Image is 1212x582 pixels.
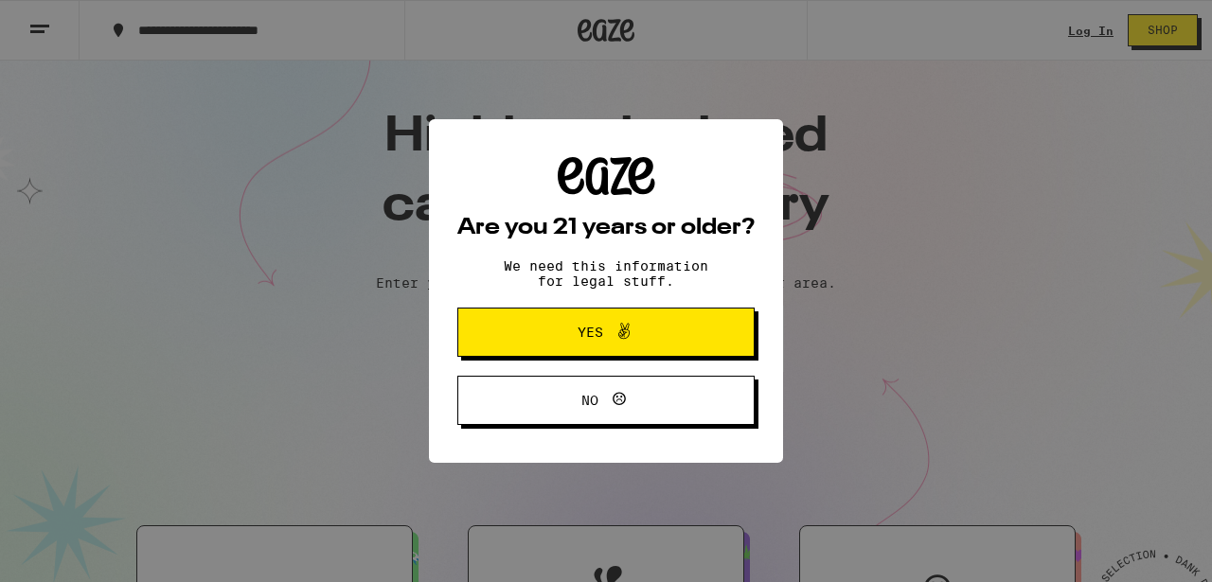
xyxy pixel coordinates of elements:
[457,308,755,357] button: Yes
[581,394,598,407] span: No
[488,258,724,289] p: We need this information for legal stuff.
[578,326,603,339] span: Yes
[457,376,755,425] button: No
[457,217,755,239] h2: Are you 21 years or older?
